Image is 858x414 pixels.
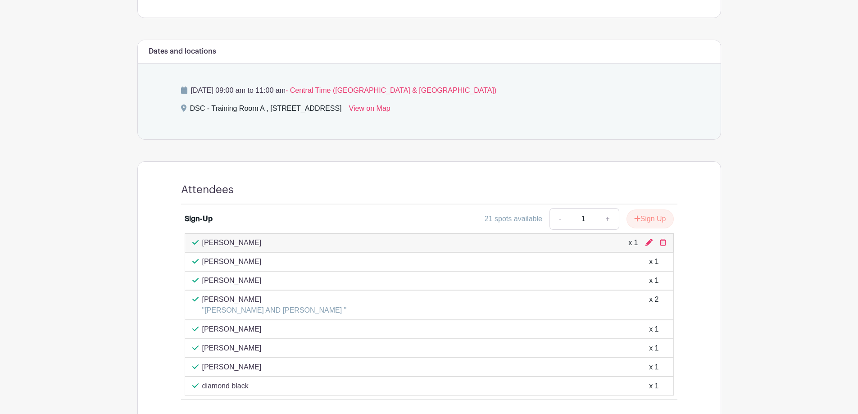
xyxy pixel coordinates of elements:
h4: Attendees [181,183,234,196]
div: 21 spots available [485,214,542,224]
p: [PERSON_NAME] [202,256,262,267]
p: [PERSON_NAME] [202,324,262,335]
div: x 1 [649,362,658,373]
a: + [596,208,619,230]
p: [PERSON_NAME] [202,362,262,373]
p: [DATE] 09:00 am to 11:00 am [181,85,677,96]
h6: Dates and locations [149,47,216,56]
div: x 1 [649,381,658,391]
div: x 1 [649,324,658,335]
div: x 1 [628,237,638,248]
a: - [549,208,570,230]
p: [PERSON_NAME] [202,237,262,248]
div: Sign-Up [185,214,213,224]
p: [PERSON_NAME] [202,294,347,305]
div: x 2 [649,294,658,316]
p: [PERSON_NAME] [202,343,262,354]
p: diamond black [202,381,249,391]
div: x 1 [649,343,658,354]
div: DSC - Training Room A , [STREET_ADDRESS] [190,103,342,118]
a: View on Map [349,103,390,118]
span: - Central Time ([GEOGRAPHIC_DATA] & [GEOGRAPHIC_DATA]) [286,86,496,94]
p: [PERSON_NAME] [202,275,262,286]
button: Sign Up [626,209,674,228]
div: x 1 [649,256,658,267]
p: "[PERSON_NAME] AND [PERSON_NAME] " [202,305,347,316]
div: x 1 [649,275,658,286]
